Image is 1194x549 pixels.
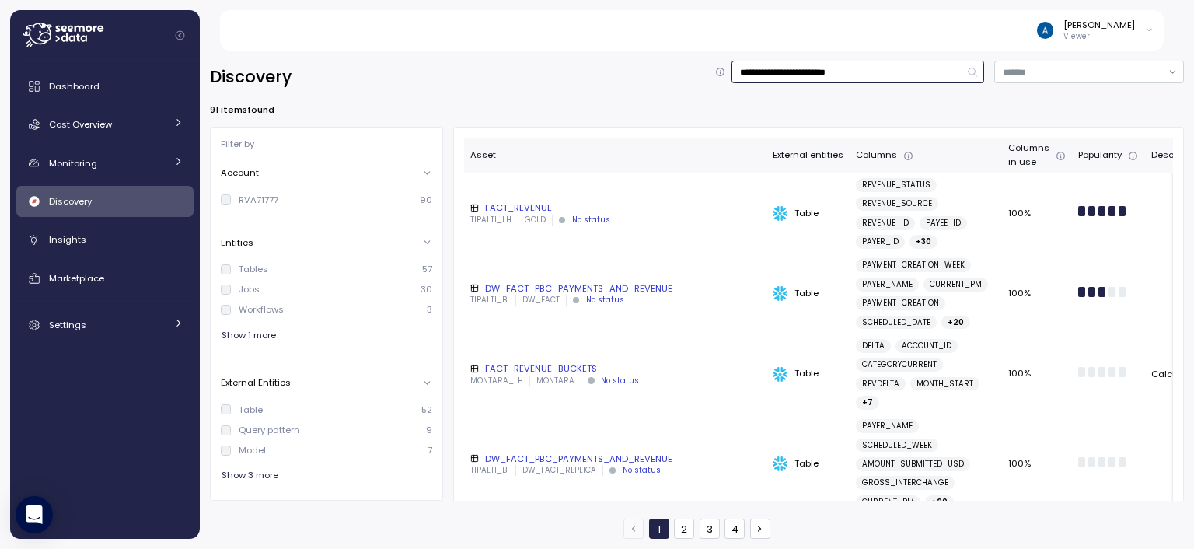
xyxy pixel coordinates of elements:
td: 100% [1002,254,1072,334]
a: CURRENT_PM [856,495,920,509]
button: 4 [724,519,745,539]
span: + 20 [948,316,964,330]
p: 57 [422,263,432,275]
p: MONTARA [536,376,574,386]
span: + 7 [862,396,873,410]
span: PAYEE_ID [926,216,961,230]
a: FACT_REVENUE_BUCKETSMONTARA_LHMONTARANo status [470,362,760,386]
div: Open Intercom Messenger [16,496,53,533]
p: TIPALTI_BI [470,465,509,476]
td: 100% [1002,173,1072,254]
span: Discovery [49,195,92,208]
a: DW_FACT_PBC_PAYMENTS_AND_REVENUETIPALTI_BIDW_FACTNo status [470,282,760,306]
div: Columns in use [1008,142,1066,169]
a: Marketplace [16,263,194,294]
div: FACT_REVENUE_BUCKETS [470,362,760,375]
a: FACT_REVENUETIPALTI_LHGOLDNo status [470,201,760,225]
p: TIPALTI_BI [470,295,509,306]
p: Entities [221,236,253,249]
a: DELTA [856,339,891,353]
span: DELTA [862,339,885,353]
div: External entities [773,149,843,163]
span: SCHEDULED_DATE [862,316,930,330]
div: [PERSON_NAME] [1063,19,1135,31]
span: Monitoring [49,157,97,170]
div: FACT_REVENUE [470,201,760,214]
a: ACCOUNT_ID [895,339,958,353]
span: REVDELTA [862,377,899,391]
div: DW_FACT_PBC_PAYMENTS_AND_REVENUE [470,282,760,295]
p: 52 [421,404,432,416]
a: Settings [16,309,194,341]
span: + 20 [931,495,948,509]
a: Dashboard [16,71,194,102]
span: SCHEDULED_WEEK [862,439,932,453]
span: PAYER_NAME [862,278,913,292]
button: 2 [674,519,694,539]
span: ACCOUNT_ID [902,339,951,353]
a: MONTH_START [910,377,979,391]
span: CATEGORYCURRENT [862,358,937,372]
span: Show 3 more [222,465,278,486]
p: DW_FACT [522,295,560,306]
span: GROSS_INTERCHANGE [862,476,948,490]
p: 91 items found [210,103,274,116]
span: Cost Overview [49,118,112,131]
span: REVENUE_STATUS [862,178,930,192]
div: Tables [239,263,268,275]
p: DW_FACT_REPLICA [522,465,596,476]
span: Dashboard [49,80,99,93]
a: Cost Overview [16,109,194,140]
div: Table [239,404,263,416]
div: Columns [856,149,996,163]
button: 3 [700,519,720,539]
a: Insights [16,225,194,256]
button: Show 3 more [221,464,279,487]
button: Collapse navigation [170,30,190,41]
p: MONTARA_LH [470,376,523,386]
span: PAYMENT_CREATION [862,296,939,310]
img: ACg8ocJGj9tIYuXkEaAORFenVWdzFclExcKVBuzKkWUagz_5b5SLMw=s96-c [1037,22,1053,38]
p: 9 [426,424,432,436]
a: CURRENT_PM [923,278,988,292]
a: AMOUNT_SUBMITTED_USD [856,457,970,471]
span: CURRENT_PM [862,495,914,509]
button: 1 [649,519,669,539]
a: CATEGORYCURRENT [856,358,943,372]
h2: Discovery [210,66,292,89]
span: PAYER_ID [862,235,899,249]
a: DW_FACT_PBC_PAYMENTS_AND_REVENUETIPALTI_BIDW_FACT_REPLICANo status [470,453,760,476]
p: 7 [428,444,432,456]
div: Table [773,367,843,383]
a: REVENUE_SOURCE [856,197,938,211]
div: Model [239,444,266,456]
p: TIPALTI_LH [470,215,511,226]
p: Viewer [1063,31,1135,42]
div: Popularity [1078,149,1138,163]
span: PAYMENT_CREATION_WEEK [862,258,965,272]
a: REVDELTA [856,377,906,391]
p: Account [221,166,259,179]
a: REVENUE_ID [856,216,915,230]
span: AMOUNT_SUBMITTED_USD [862,457,964,471]
a: SCHEDULED_DATE [856,316,937,330]
a: PAYEE_ID [920,216,967,230]
button: Show 1 more [221,324,277,347]
span: PAYER_NAME [862,419,913,433]
span: Show 1 more [222,325,276,346]
div: No status [572,215,610,226]
div: Jobs [239,283,260,295]
p: 30 [421,283,432,295]
a: SCHEDULED_WEEK [856,439,938,453]
a: REVENUE_STATUS [856,178,937,192]
a: Discovery [16,186,194,217]
span: MONTH_START [916,377,973,391]
a: PAYER_NAME [856,419,919,433]
div: No status [586,295,624,306]
p: GOLD [525,215,546,226]
div: No status [601,376,639,386]
span: REVENUE_SOURCE [862,197,932,211]
span: REVENUE_ID [862,216,909,230]
p: Filter by [221,138,254,150]
div: DW_FACT_PBC_PAYMENTS_AND_REVENUE [470,453,760,465]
